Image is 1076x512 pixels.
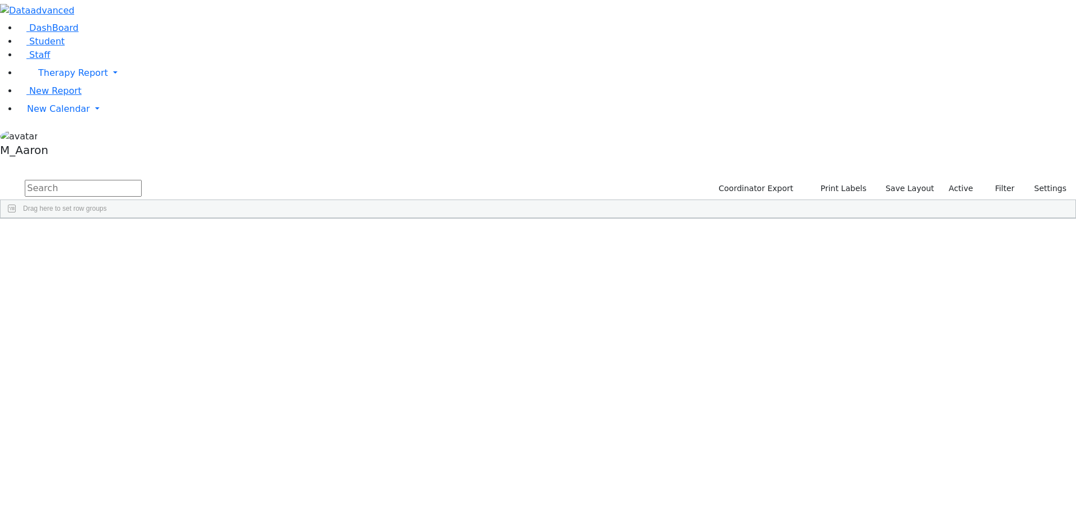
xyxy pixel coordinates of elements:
button: Filter [980,180,1020,197]
a: New Report [18,85,82,96]
label: Active [944,180,978,197]
span: New Report [29,85,82,96]
a: DashBoard [18,22,79,33]
input: Search [25,180,142,197]
button: Save Layout [880,180,939,197]
a: Therapy Report [18,62,1076,84]
span: New Calendar [27,103,90,114]
span: Drag here to set row groups [23,205,107,212]
span: DashBoard [29,22,79,33]
button: Print Labels [807,180,871,197]
a: Staff [18,49,50,60]
button: Settings [1020,180,1072,197]
a: Student [18,36,65,47]
span: Staff [29,49,50,60]
span: Therapy Report [38,67,108,78]
a: New Calendar [18,98,1076,120]
button: Coordinator Export [711,180,798,197]
span: Student [29,36,65,47]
